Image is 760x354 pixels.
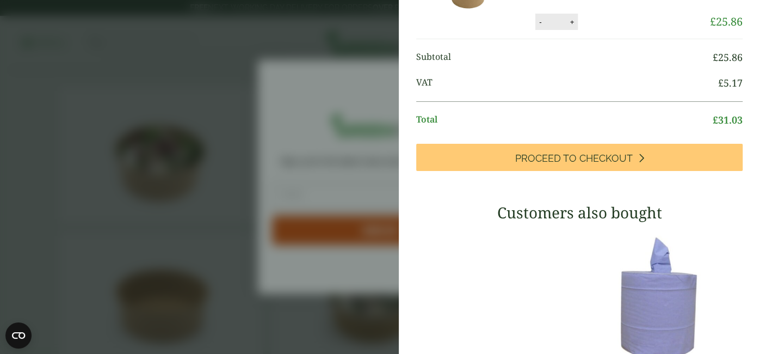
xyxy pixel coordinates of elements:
[713,51,743,64] bdi: 25.86
[710,14,716,29] span: £
[416,76,718,90] span: VAT
[416,144,743,171] a: Proceed to Checkout
[718,76,743,89] bdi: 5.17
[5,322,32,349] button: Open CMP widget
[713,113,743,126] bdi: 31.03
[713,51,718,64] span: £
[416,50,713,65] span: Subtotal
[713,113,718,126] span: £
[416,113,713,127] span: Total
[566,17,577,27] button: +
[710,14,743,29] bdi: 25.86
[718,76,724,89] span: £
[515,152,633,164] span: Proceed to Checkout
[536,17,545,27] button: -
[416,204,743,222] h3: Customers also bought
